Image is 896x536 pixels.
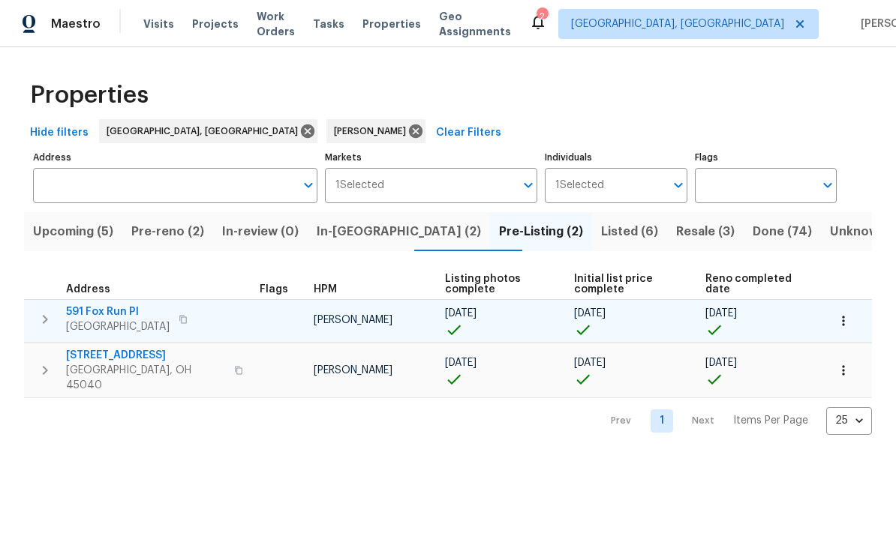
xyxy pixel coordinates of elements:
[314,365,392,376] span: [PERSON_NAME]
[99,119,317,143] div: [GEOGRAPHIC_DATA], [GEOGRAPHIC_DATA]
[325,153,538,162] label: Markets
[445,308,477,319] span: [DATE]
[326,119,425,143] div: [PERSON_NAME]
[597,407,872,435] nav: Pagination Navigation
[695,153,837,162] label: Flags
[30,88,149,103] span: Properties
[33,153,317,162] label: Address
[107,124,304,139] span: [GEOGRAPHIC_DATA], [GEOGRAPHIC_DATA]
[445,274,549,295] span: Listing photos complete
[574,358,606,368] span: [DATE]
[571,16,784,31] span: [GEOGRAPHIC_DATA], [GEOGRAPHIC_DATA]
[733,413,808,428] p: Items Per Page
[257,9,295,39] span: Work Orders
[131,221,204,242] span: Pre-reno (2)
[334,124,412,139] span: [PERSON_NAME]
[439,9,511,39] span: Geo Assignments
[192,16,239,31] span: Projects
[537,9,547,24] div: 2
[317,221,481,242] span: In-[GEOGRAPHIC_DATA] (2)
[445,358,477,368] span: [DATE]
[545,153,687,162] label: Individuals
[66,348,225,363] span: [STREET_ADDRESS]
[66,304,170,319] span: 591 Fox Run Pl
[430,119,507,147] button: Clear Filters
[705,308,737,319] span: [DATE]
[335,179,384,192] span: 1 Selected
[499,221,583,242] span: Pre-Listing (2)
[24,119,95,147] button: Hide filters
[753,221,812,242] span: Done (74)
[298,175,319,196] button: Open
[826,401,872,440] div: 25
[651,409,673,433] a: Goto page 1
[51,16,101,31] span: Maestro
[66,284,110,295] span: Address
[314,315,392,325] span: [PERSON_NAME]
[222,221,299,242] span: In-review (0)
[436,124,501,142] span: Clear Filters
[574,274,680,295] span: Initial list price complete
[668,175,689,196] button: Open
[66,319,170,334] span: [GEOGRAPHIC_DATA]
[705,358,737,368] span: [DATE]
[676,221,735,242] span: Resale (3)
[66,363,225,393] span: [GEOGRAPHIC_DATA], OH 45040
[143,16,174,31] span: Visits
[314,284,337,295] span: HPM
[33,221,113,242] span: Upcoming (5)
[555,179,604,192] span: 1 Selected
[260,284,288,295] span: Flags
[601,221,658,242] span: Listed (6)
[313,19,344,29] span: Tasks
[362,16,421,31] span: Properties
[30,124,89,142] span: Hide filters
[574,308,606,319] span: [DATE]
[518,175,539,196] button: Open
[705,274,801,295] span: Reno completed date
[817,175,838,196] button: Open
